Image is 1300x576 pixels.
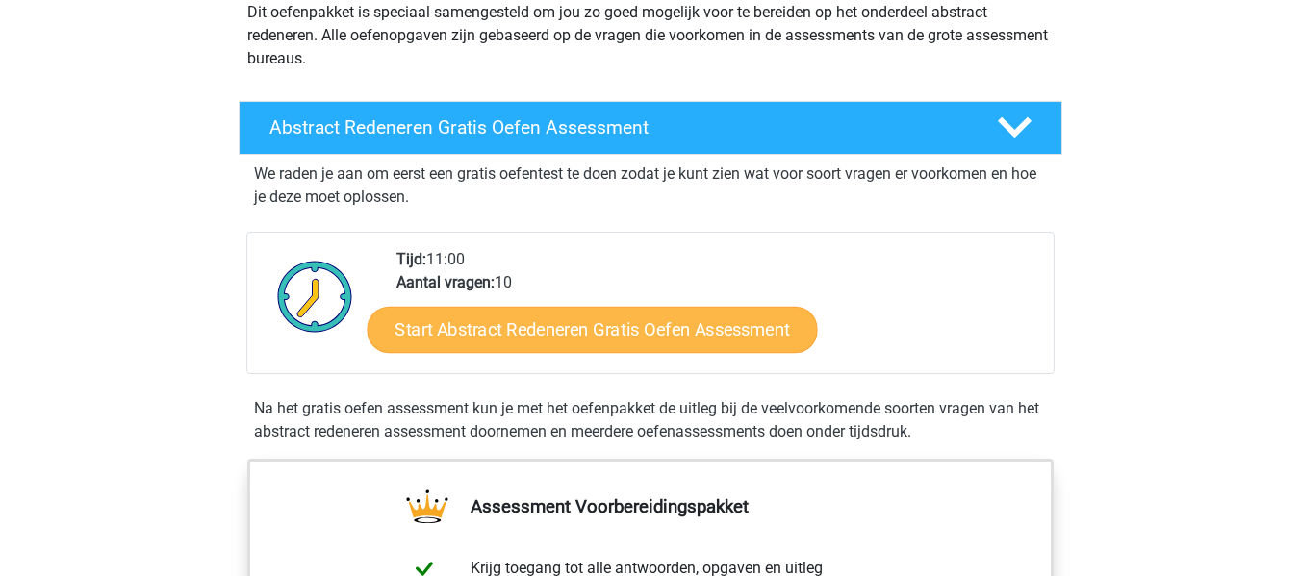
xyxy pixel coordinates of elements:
[231,101,1070,155] a: Abstract Redeneren Gratis Oefen Assessment
[396,273,495,291] b: Aantal vragen:
[254,163,1047,209] p: We raden je aan om eerst een gratis oefentest te doen zodat je kunt zien wat voor soort vragen er...
[396,250,426,268] b: Tijd:
[269,116,966,138] h4: Abstract Redeneren Gratis Oefen Assessment
[247,1,1054,70] p: Dit oefenpakket is speciaal samengesteld om jou zo goed mogelijk voor te bereiden op het onderdee...
[246,397,1055,443] div: Na het gratis oefen assessment kun je met het oefenpakket de uitleg bij de veelvoorkomende soorte...
[267,248,364,344] img: Klok
[367,306,817,352] a: Start Abstract Redeneren Gratis Oefen Assessment
[382,248,1053,373] div: 11:00 10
